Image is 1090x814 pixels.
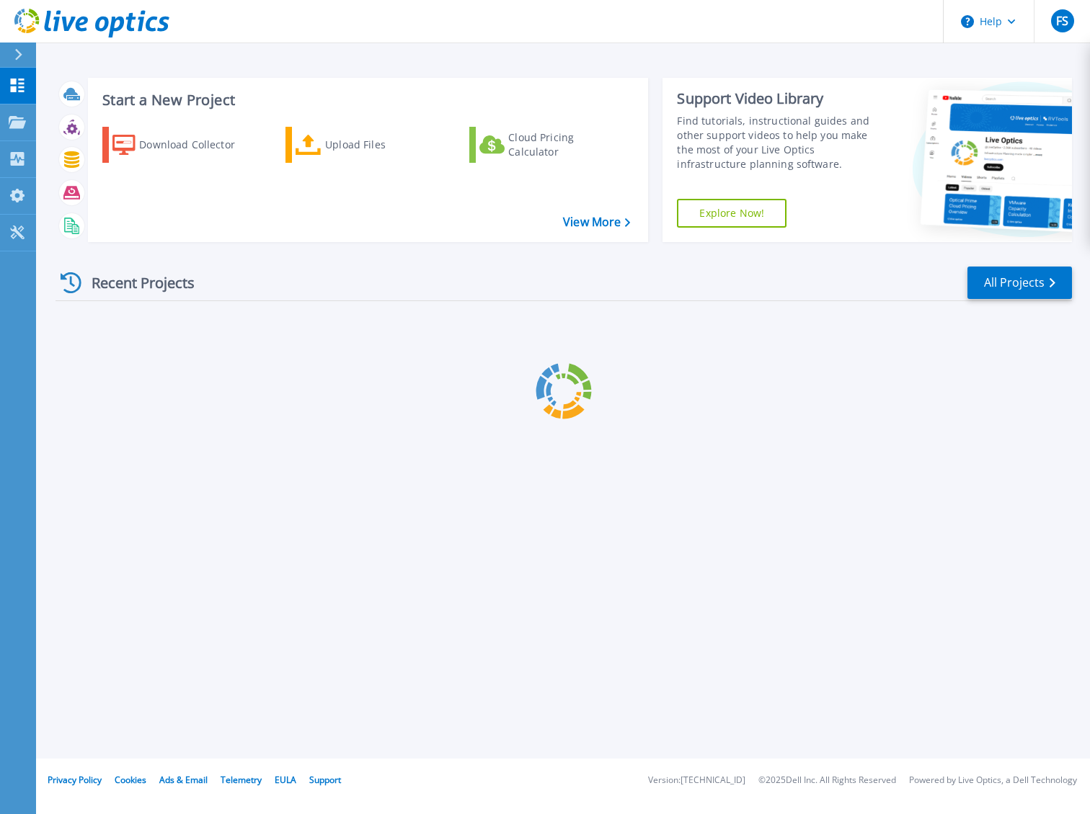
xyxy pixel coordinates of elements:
div: Recent Projects [56,265,214,300]
li: Version: [TECHNICAL_ID] [648,776,745,785]
h3: Start a New Project [102,92,630,108]
a: View More [563,215,630,229]
div: Support Video Library [677,89,882,108]
li: Powered by Live Optics, a Dell Technology [909,776,1077,785]
li: © 2025 Dell Inc. All Rights Reserved [758,776,896,785]
div: Upload Files [325,130,440,159]
a: Upload Files [285,127,446,163]
a: Ads & Email [159,774,208,786]
a: Privacy Policy [48,774,102,786]
a: EULA [275,774,296,786]
a: Explore Now! [677,199,787,228]
div: Find tutorials, instructional guides and other support videos to help you make the most of your L... [677,114,882,171]
a: Download Collector [102,127,263,163]
a: Cloud Pricing Calculator [469,127,630,163]
a: Telemetry [221,774,262,786]
a: Support [309,774,341,786]
a: All Projects [967,267,1072,299]
div: Cloud Pricing Calculator [508,130,624,159]
div: Download Collector [139,130,254,159]
span: FS [1056,15,1068,27]
a: Cookies [115,774,146,786]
